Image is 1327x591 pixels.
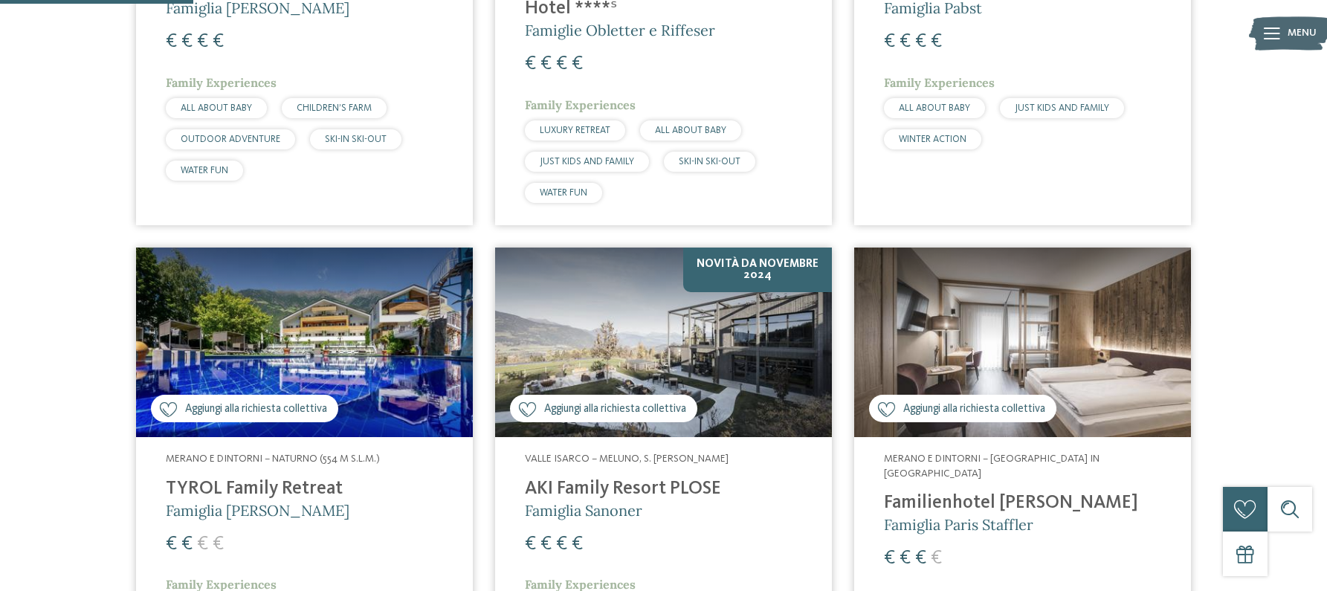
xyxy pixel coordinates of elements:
[884,32,895,51] span: €
[197,535,208,554] span: €
[525,54,536,74] span: €
[525,535,536,554] span: €
[903,401,1045,417] span: Aggiungi alla richiesta collettiva
[900,549,911,568] span: €
[197,32,208,51] span: €
[525,97,636,112] span: Family Experiences
[185,401,327,417] span: Aggiungi alla richiesta collettiva
[213,32,224,51] span: €
[136,248,473,437] img: Familien Wellness Residence Tyrol ****
[854,248,1191,437] img: Cercate un hotel per famiglie? Qui troverete solo i migliori!
[679,157,740,167] span: SKI-IN SKI-OUT
[181,32,193,51] span: €
[166,32,177,51] span: €
[899,103,970,113] span: ALL ABOUT BABY
[540,126,610,135] span: LUXURY RETREAT
[525,21,715,39] span: Famiglie Obletter e Riffeser
[166,535,177,554] span: €
[556,535,567,554] span: €
[915,549,926,568] span: €
[931,32,942,51] span: €
[166,478,443,500] h4: TYROL Family Retreat
[181,166,228,175] span: WATER FUN
[297,103,372,113] span: CHILDREN’S FARM
[166,75,277,90] span: Family Experiences
[884,75,995,90] span: Family Experiences
[525,453,729,464] span: Valle Isarco – Meluno, S. [PERSON_NAME]
[181,535,193,554] span: €
[166,453,380,464] span: Merano e dintorni – Naturno (554 m s.l.m.)
[540,157,634,167] span: JUST KIDS AND FAMILY
[166,501,349,520] span: Famiglia [PERSON_NAME]
[655,126,726,135] span: ALL ABOUT BABY
[884,453,1100,479] span: Merano e dintorni – [GEOGRAPHIC_DATA] in [GEOGRAPHIC_DATA]
[181,103,252,113] span: ALL ABOUT BABY
[572,535,583,554] span: €
[540,54,552,74] span: €
[915,32,926,51] span: €
[213,535,224,554] span: €
[899,135,966,144] span: WINTER ACTION
[544,401,686,417] span: Aggiungi alla richiesta collettiva
[884,492,1161,514] h4: Familienhotel [PERSON_NAME]
[495,248,832,437] img: Cercate un hotel per famiglie? Qui troverete solo i migliori!
[525,478,802,500] h4: AKI Family Resort PLOSE
[325,135,387,144] span: SKI-IN SKI-OUT
[540,188,587,198] span: WATER FUN
[931,549,942,568] span: €
[884,549,895,568] span: €
[525,501,642,520] span: Famiglia Sanoner
[572,54,583,74] span: €
[884,515,1033,534] span: Famiglia Paris Staffler
[1015,103,1109,113] span: JUST KIDS AND FAMILY
[540,535,552,554] span: €
[900,32,911,51] span: €
[556,54,567,74] span: €
[181,135,280,144] span: OUTDOOR ADVENTURE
